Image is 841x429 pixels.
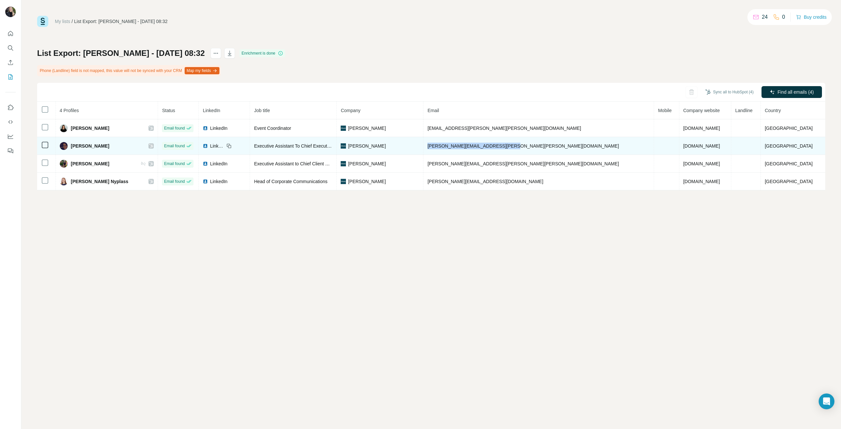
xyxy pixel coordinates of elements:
div: List Export: [PERSON_NAME] - [DATE] 08:32 [74,18,168,25]
span: [DOMAIN_NAME] [683,143,720,149]
span: Email [427,108,439,113]
button: actions [211,48,221,59]
span: Company website [683,108,720,113]
div: Enrichment is done [239,49,285,57]
button: Buy credits [796,12,827,22]
div: Phone (Landline) field is not mapped, this value will not be synced with your CRM [37,65,221,76]
img: Avatar [60,124,68,132]
span: Landline [735,108,753,113]
span: Email found [164,161,185,167]
img: Avatar [60,160,68,168]
span: Email found [164,125,185,131]
button: Find all emails (4) [761,86,822,98]
span: [PERSON_NAME] [348,160,386,167]
span: [GEOGRAPHIC_DATA] [765,143,813,149]
img: Avatar [5,7,16,17]
span: [PERSON_NAME] [71,160,109,167]
img: Avatar [60,178,68,185]
button: Dashboard [5,131,16,142]
span: Find all emails (4) [778,89,814,95]
p: 0 [782,13,785,21]
a: My lists [55,19,70,24]
span: [PERSON_NAME] [348,143,386,149]
span: [PERSON_NAME][EMAIL_ADDRESS][DOMAIN_NAME] [427,179,543,184]
span: [PERSON_NAME] [348,178,386,185]
span: Head of Corporate Communications [254,179,327,184]
img: Surfe Logo [37,16,48,27]
img: LinkedIn logo [203,161,208,166]
span: Job title [254,108,270,113]
span: Email found [164,143,185,149]
button: Map my fields [185,67,219,74]
span: LinkedIn [203,108,220,113]
button: Search [5,42,16,54]
img: LinkedIn logo [203,126,208,131]
span: Status [162,108,175,113]
span: LinkedIn [210,143,224,149]
span: [GEOGRAPHIC_DATA] [765,161,813,166]
p: 24 [762,13,768,21]
span: 4 Profiles [60,108,79,113]
span: LinkedIn [210,160,227,167]
button: Feedback [5,145,16,157]
img: company-logo [341,143,346,149]
img: company-logo [341,126,346,131]
img: Avatar [60,142,68,150]
span: [PERSON_NAME] [348,125,386,131]
span: [PERSON_NAME] [71,143,109,149]
span: Company [341,108,360,113]
div: Open Intercom Messenger [819,393,834,409]
img: company-logo [341,179,346,184]
button: Use Surfe on LinkedIn [5,102,16,113]
span: [GEOGRAPHIC_DATA] [765,126,813,131]
span: [EMAIL_ADDRESS][PERSON_NAME][PERSON_NAME][DOMAIN_NAME] [427,126,581,131]
span: Email found [164,179,185,184]
span: LinkedIn [210,125,227,131]
button: My lists [5,71,16,83]
button: Quick start [5,28,16,39]
img: LinkedIn logo [203,143,208,149]
img: LinkedIn logo [203,179,208,184]
button: Enrich CSV [5,57,16,68]
span: Executive Assistant to Chief Client Officer (UK&I) [254,161,353,166]
img: company-logo [341,161,346,166]
li: / [72,18,73,25]
span: [PERSON_NAME] Nyplass [71,178,128,185]
span: [GEOGRAPHIC_DATA] [765,179,813,184]
button: Sync all to HubSpot (4) [701,87,758,97]
span: [DOMAIN_NAME] [683,161,720,166]
h1: List Export: [PERSON_NAME] - [DATE] 08:32 [37,48,205,59]
span: [PERSON_NAME][EMAIL_ADDRESS][PERSON_NAME][PERSON_NAME][DOMAIN_NAME] [427,143,619,149]
span: [PERSON_NAME] [71,125,109,131]
span: Event Coordinator [254,126,291,131]
span: [DOMAIN_NAME] [683,179,720,184]
span: Country [765,108,781,113]
span: LinkedIn [210,178,227,185]
span: [PERSON_NAME][EMAIL_ADDRESS][PERSON_NAME][PERSON_NAME][DOMAIN_NAME] [427,161,619,166]
button: Use Surfe API [5,116,16,128]
span: Mobile [658,108,671,113]
span: [DOMAIN_NAME] [683,126,720,131]
span: Executive Assistant To Chief Executive Officer [254,143,348,149]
